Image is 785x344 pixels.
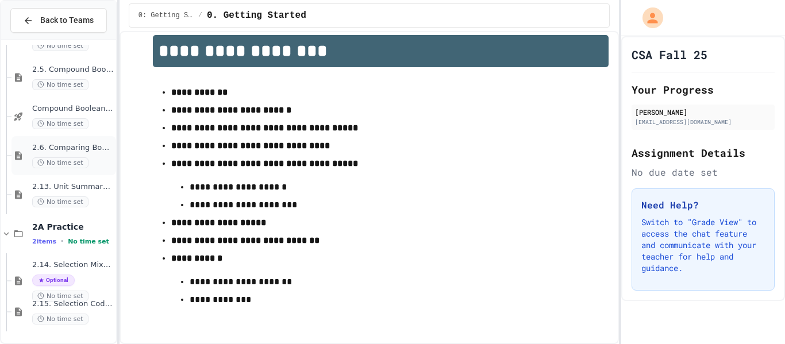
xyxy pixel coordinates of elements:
span: No time set [32,79,88,90]
span: No time set [32,40,88,51]
span: 2.13. Unit Summary 2a Selection (2.1-2.6) [32,182,114,192]
div: My Account [630,5,666,31]
h2: Your Progress [632,82,775,98]
span: No time set [32,196,88,207]
span: No time set [32,314,88,324]
span: No time set [68,238,109,245]
span: Optional [32,275,75,286]
span: 2.14. Selection Mixed Up Code Practice (2.1-2.6) [32,260,114,270]
span: 2A Practice [32,222,114,232]
span: Compound Boolean Quiz [32,104,114,114]
p: Switch to "Grade View" to access the chat feature and communicate with your teacher for help and ... [641,217,765,274]
span: 2.5. Compound Boolean Expressions [32,65,114,75]
h1: CSA Fall 25 [632,47,707,63]
span: / [198,11,202,20]
span: No time set [32,118,88,129]
button: Back to Teams [10,8,107,33]
div: No due date set [632,165,775,179]
span: 2.6. Comparing Boolean Expressions ([PERSON_NAME] Laws) [32,143,114,153]
h3: Need Help? [641,198,765,212]
span: 2.15. Selection Coding Practice (2.1-2.6) [32,299,114,309]
h2: Assignment Details [632,145,775,161]
span: 2 items [32,238,56,245]
span: Back to Teams [40,14,94,26]
div: [PERSON_NAME] [635,107,771,117]
div: [EMAIL_ADDRESS][DOMAIN_NAME] [635,118,771,126]
span: 0. Getting Started [207,9,306,22]
span: No time set [32,157,88,168]
span: • [61,237,63,246]
span: 0: Getting Started [138,11,194,20]
span: No time set [32,291,88,302]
